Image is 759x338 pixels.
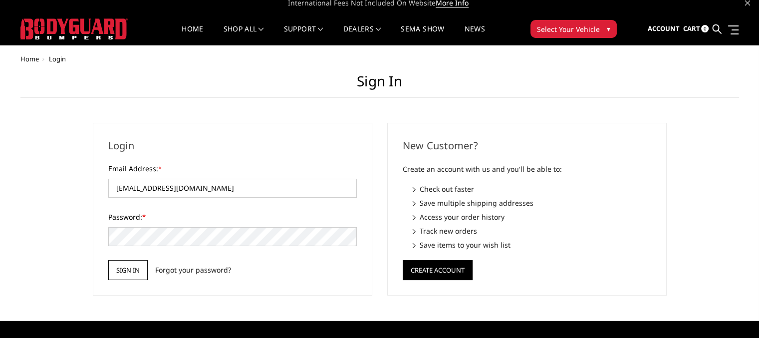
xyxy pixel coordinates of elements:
a: Create Account [403,264,473,274]
img: BODYGUARD BUMPERS [20,18,128,39]
a: Home [182,25,203,45]
span: ▾ [607,23,610,34]
p: Create an account with us and you'll be able to: [403,163,651,175]
a: SEMA Show [401,25,444,45]
li: Check out faster [413,184,651,194]
button: Create Account [403,260,473,280]
span: Login [49,54,66,63]
a: Cart 0 [683,15,709,42]
li: Track new orders [413,226,651,236]
a: Support [284,25,323,45]
h2: Login [108,138,357,153]
button: Select Your Vehicle [530,20,617,38]
a: Forgot your password? [155,265,231,275]
a: Account [647,15,679,42]
a: Dealers [343,25,381,45]
input: Sign in [108,260,148,280]
a: News [464,25,485,45]
a: shop all [224,25,264,45]
li: Access your order history [413,212,651,222]
span: Select Your Vehicle [537,24,600,34]
label: Email Address: [108,163,357,174]
span: Account [647,24,679,33]
span: 0 [701,25,709,32]
a: Home [20,54,39,63]
h1: Sign in [20,73,739,98]
span: Cart [683,24,700,33]
label: Password: [108,212,357,222]
li: Save multiple shipping addresses [413,198,651,208]
h2: New Customer? [403,138,651,153]
li: Save items to your wish list [413,240,651,250]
